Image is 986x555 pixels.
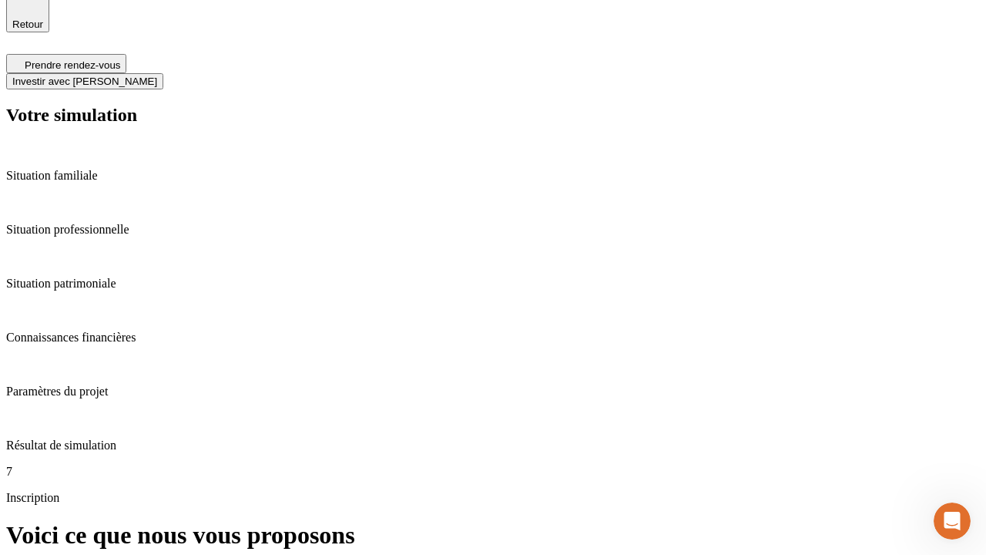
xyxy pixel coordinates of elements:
span: Retour [12,18,43,30]
iframe: Intercom live chat [934,503,971,540]
h1: Voici ce que nous vous proposons [6,521,980,550]
p: 7 [6,465,980,479]
button: Prendre rendez-vous [6,54,126,73]
p: Résultat de simulation [6,439,980,452]
h2: Votre simulation [6,105,980,126]
p: Inscription [6,491,980,505]
p: Situation patrimoniale [6,277,980,291]
span: Prendre rendez-vous [25,59,120,71]
p: Connaissances financières [6,331,980,345]
p: Paramètres du projet [6,385,980,399]
button: Investir avec [PERSON_NAME] [6,73,163,89]
span: Investir avec [PERSON_NAME] [12,76,157,87]
p: Situation professionnelle [6,223,980,237]
p: Situation familiale [6,169,980,183]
